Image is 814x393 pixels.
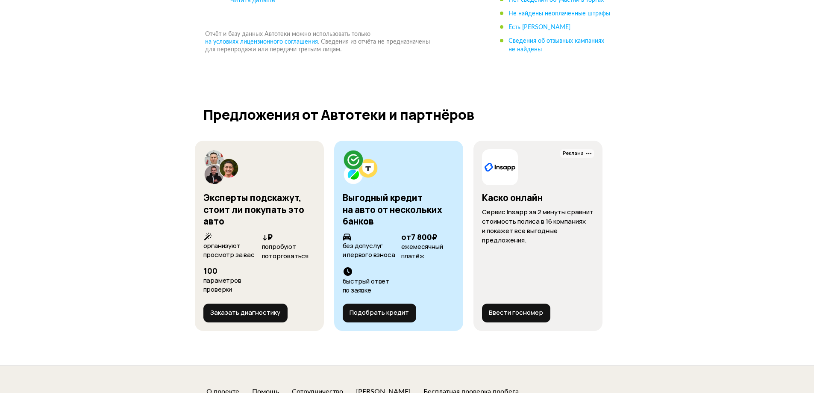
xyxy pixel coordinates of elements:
h3: Каско онлайн [482,192,543,204]
span: Не найдены неоплаченные штрафы [508,10,610,16]
span: параметров проверки [203,276,241,294]
span: без допуслуг и первого взноса [343,241,395,259]
p: Сервис Insapp за 2 минуты сравнит стоимость полиса в 16 компаниях и покажет все выгодные предложе... [482,207,594,245]
span: от 7 800 ₽ [401,232,437,242]
span: Есть [PERSON_NAME] [508,24,570,30]
span: ↓₽ [262,232,273,242]
span: попробуют поторговаться [262,242,309,260]
span: Реклама [563,150,584,157]
button: Подобрать кредит [343,304,416,322]
span: Предложения от Автотеки и партнёров [203,105,474,124]
span: быстрый ответ по заявке [343,277,389,295]
span: Сведения об отзывных кампаниях не найдены [508,38,604,52]
div: Отчёт и базу данных Автотеки можно использовать только . Сведения из отчёта не предназначены для ... [195,30,485,53]
span: ежемесячный платёж [401,242,443,260]
span: на условиях лицензионного соглашения [205,39,318,45]
span: 100 [203,266,217,276]
h3: Выгодный кредит на авто от нескольких банков [343,192,442,227]
button: Заказать диагностику [203,304,288,322]
h3: Эксперты подскажут, стоит ли покупать это авто [203,192,304,227]
span: организуют просмотр за вас [203,241,255,259]
span: Реклама [560,149,594,158]
button: Ввести госномер [482,304,550,322]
